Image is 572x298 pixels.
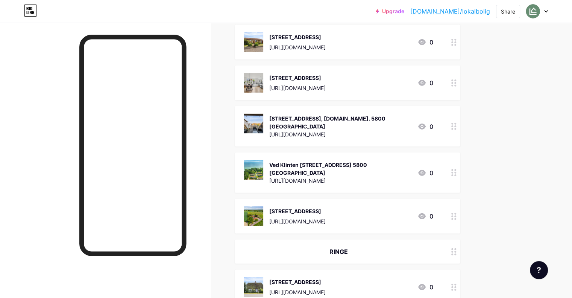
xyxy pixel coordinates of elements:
[269,84,326,92] div: [URL][DOMAIN_NAME]
[244,160,263,180] img: Ved Klinten 23, st. th. 5800 Nyborg
[269,288,326,296] div: [URL][DOMAIN_NAME]
[376,8,404,14] a: Upgrade
[417,212,433,221] div: 0
[501,8,515,15] div: Share
[417,168,433,177] div: 0
[417,122,433,131] div: 0
[269,115,411,130] div: [STREET_ADDRESS], [DOMAIN_NAME]. 5800 [GEOGRAPHIC_DATA]
[526,4,540,18] img: lokalbolig
[244,206,263,226] img: Krogyden 19, 5800 Nyborg
[244,32,263,52] img: Syrenvej 3, 5672 Broby
[269,130,411,138] div: [URL][DOMAIN_NAME]
[417,283,433,292] div: 0
[417,78,433,87] div: 0
[269,207,326,215] div: [STREET_ADDRESS]
[269,278,326,286] div: [STREET_ADDRESS]
[269,161,411,177] div: Ved Klinten [STREET_ADDRESS] 5800 [GEOGRAPHIC_DATA]
[269,74,326,82] div: [STREET_ADDRESS]
[244,277,263,297] img: Bøjdenvejen 74, 5750 Ringe
[269,177,411,185] div: [URL][DOMAIN_NAME]
[269,217,326,225] div: [URL][DOMAIN_NAME]
[269,33,326,41] div: [STREET_ADDRESS]
[244,114,263,133] img: Vestervoldgade 47, 2.tv. 5800 Nyborg
[244,247,433,256] div: RINGE
[244,73,263,93] img: Christianslundsvej 52, 5800 Nyborg
[269,43,326,51] div: [URL][DOMAIN_NAME]
[410,7,490,16] a: [DOMAIN_NAME]/lokalbolig
[417,38,433,47] div: 0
